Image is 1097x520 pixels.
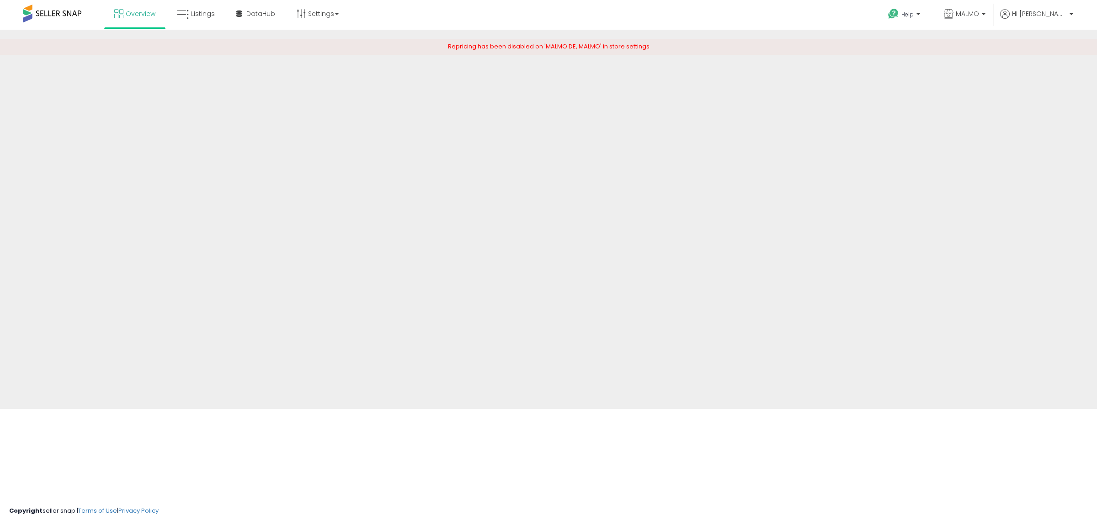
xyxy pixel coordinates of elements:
span: Overview [126,9,155,18]
span: Help [901,11,914,18]
span: MALMO [956,9,979,18]
a: Hi [PERSON_NAME] [1000,9,1073,30]
i: Get Help [888,8,899,20]
span: Hi [PERSON_NAME] [1012,9,1067,18]
span: Repricing has been disabled on 'MALMO DE, MALMO' in store settings [448,42,650,51]
span: DataHub [246,9,275,18]
span: Listings [191,9,215,18]
a: Help [881,1,929,30]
